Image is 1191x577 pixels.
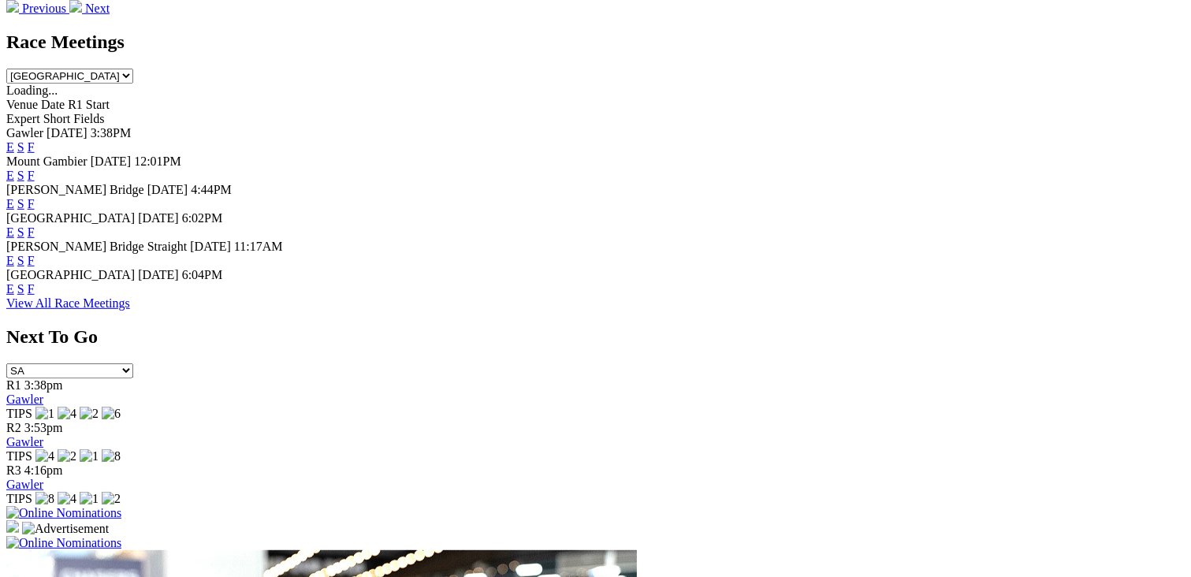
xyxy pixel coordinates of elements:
span: [DATE] [147,183,188,196]
h2: Next To Go [6,326,1185,348]
img: 2 [58,449,76,463]
span: Venue [6,98,38,111]
a: E [6,140,14,154]
a: Next [69,2,110,15]
img: 4 [58,407,76,421]
a: Previous [6,2,69,15]
a: Gawler [6,435,43,449]
span: R1 Start [68,98,110,111]
img: 2 [80,407,99,421]
span: Next [85,2,110,15]
span: R1 [6,378,21,392]
a: E [6,225,14,239]
img: 4 [35,449,54,463]
img: 1 [80,492,99,506]
img: 6 [102,407,121,421]
span: [DATE] [47,126,87,140]
span: Previous [22,2,66,15]
a: Gawler [6,393,43,406]
span: TIPS [6,449,32,463]
span: Mount Gambier [6,154,87,168]
img: 8 [35,492,54,506]
a: S [17,169,24,182]
a: E [6,254,14,267]
span: [PERSON_NAME] Bridge Straight [6,240,187,253]
span: [DATE] [91,154,132,168]
span: 3:38pm [24,378,63,392]
img: 2 [102,492,121,506]
a: F [28,197,35,210]
span: 12:01PM [134,154,181,168]
span: TIPS [6,492,32,505]
span: 3:38PM [91,126,132,140]
a: S [17,140,24,154]
a: S [17,197,24,210]
a: E [6,169,14,182]
a: F [28,282,35,296]
span: 4:16pm [24,463,63,477]
span: Gawler [6,126,43,140]
h2: Race Meetings [6,32,1185,53]
span: [GEOGRAPHIC_DATA] [6,268,135,281]
span: [GEOGRAPHIC_DATA] [6,211,135,225]
span: Short [43,112,71,125]
a: S [17,254,24,267]
span: 3:53pm [24,421,63,434]
span: Date [41,98,65,111]
img: Advertisement [22,522,109,536]
img: Online Nominations [6,536,121,550]
span: [DATE] [138,268,179,281]
span: 6:02PM [182,211,223,225]
span: [PERSON_NAME] Bridge [6,183,144,196]
a: F [28,225,35,239]
img: 15187_Greyhounds_GreysPlayCentral_Resize_SA_WebsiteBanner_300x115_2025.jpg [6,520,19,533]
img: Online Nominations [6,506,121,520]
span: TIPS [6,407,32,420]
a: F [28,140,35,154]
span: Expert [6,112,40,125]
img: 4 [58,492,76,506]
span: R2 [6,421,21,434]
img: 1 [80,449,99,463]
a: View All Race Meetings [6,296,130,310]
a: F [28,254,35,267]
img: 1 [35,407,54,421]
span: [DATE] [138,211,179,225]
span: Fields [73,112,104,125]
a: S [17,282,24,296]
span: 11:17AM [234,240,283,253]
span: Loading... [6,84,58,97]
a: F [28,169,35,182]
span: [DATE] [190,240,231,253]
a: S [17,225,24,239]
a: E [6,197,14,210]
span: R3 [6,463,21,477]
span: 6:04PM [182,268,223,281]
img: 8 [102,449,121,463]
span: 4:44PM [191,183,232,196]
a: E [6,282,14,296]
a: Gawler [6,478,43,491]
